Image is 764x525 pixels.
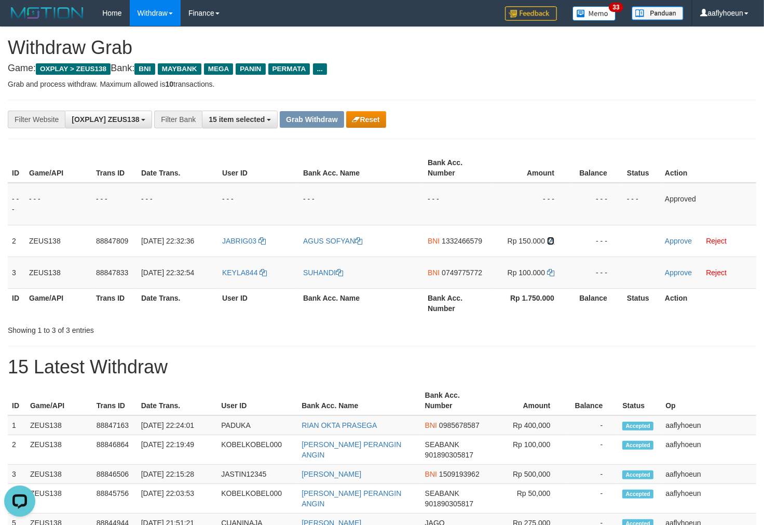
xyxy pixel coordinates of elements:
td: - [566,435,618,465]
th: Balance [566,386,618,415]
span: BNI [425,421,437,429]
td: Rp 400,000 [487,415,566,435]
td: ZEUS138 [26,465,92,484]
img: panduan.png [632,6,684,20]
td: 1 [8,415,26,435]
a: Copy 100000 to clipboard [547,268,554,277]
td: 88846864 [92,435,137,465]
th: ID [8,386,26,415]
td: aaflyhoeun [661,415,756,435]
td: KOBELKOBEL000 [217,435,297,465]
td: - [566,484,618,514]
span: Rp 100.000 [508,268,545,277]
span: ... [313,63,327,75]
td: - - - [424,183,490,225]
th: Status [618,386,661,415]
span: Rp 150.000 [508,237,545,245]
a: KEYLA844 [222,268,267,277]
td: Approved [661,183,756,225]
td: - - - [25,183,92,225]
span: [OXPLAY] ZEUS138 [72,115,139,124]
td: Rp 100,000 [487,435,566,465]
a: Reject [706,237,727,245]
td: - - - [92,183,137,225]
td: [DATE] 22:24:01 [137,415,217,435]
h1: Withdraw Grab [8,37,756,58]
th: Bank Acc. Number [424,153,490,183]
span: Accepted [622,441,653,450]
span: Copy 1509193962 to clipboard [439,470,480,478]
td: PADUKA [217,415,297,435]
button: Reset [346,111,386,128]
h4: Game: Bank: [8,63,756,74]
span: Copy 1332466579 to clipboard [442,237,482,245]
td: - - - [570,183,623,225]
th: User ID [218,288,299,318]
td: [DATE] 22:15:28 [137,465,217,484]
p: Grab and process withdraw. Maximum allowed is transactions. [8,79,756,89]
img: MOTION_logo.png [8,5,87,21]
span: BNI [425,470,437,478]
a: AGUS SOFYAN [303,237,362,245]
a: RIAN OKTA PRASEGA [302,421,377,429]
span: [DATE] 22:32:54 [141,268,194,277]
th: Status [623,153,661,183]
a: [PERSON_NAME] PERANGIN ANGIN [302,489,401,508]
a: [PERSON_NAME] [302,470,361,478]
th: ID [8,288,25,318]
td: ZEUS138 [26,415,92,435]
td: - - - [623,183,661,225]
span: BNI [428,237,440,245]
th: User ID [217,386,297,415]
td: - - - [570,225,623,257]
th: Amount [490,153,570,183]
th: Bank Acc. Number [421,386,487,415]
span: Accepted [622,490,653,499]
a: Approve [665,268,692,277]
th: Bank Acc. Name [299,153,424,183]
th: Bank Acc. Name [299,288,424,318]
th: ID [8,153,25,183]
div: Filter Website [8,111,65,128]
td: KOBELKOBEL000 [217,484,297,514]
th: Trans ID [92,153,137,183]
th: Game/API [25,288,92,318]
a: Approve [665,237,692,245]
div: Filter Bank [154,111,202,128]
th: User ID [218,153,299,183]
strong: 10 [165,80,173,88]
td: aaflyhoeun [661,435,756,465]
a: [PERSON_NAME] PERANGIN ANGIN [302,440,401,459]
td: - - - [490,183,570,225]
span: Copy 0985678587 to clipboard [439,421,480,429]
span: PANIN [236,63,265,75]
td: - - - [570,257,623,288]
td: - [566,415,618,435]
th: Date Trans. [137,153,218,183]
span: Accepted [622,422,653,430]
td: 88845756 [92,484,137,514]
th: Op [661,386,756,415]
td: aaflyhoeun [661,465,756,484]
th: Game/API [26,386,92,415]
td: - - - [8,183,25,225]
span: PERMATA [268,63,310,75]
span: 33 [609,3,623,12]
th: Trans ID [92,386,137,415]
td: ZEUS138 [25,257,92,288]
td: - - - [137,183,218,225]
td: ZEUS138 [26,484,92,514]
td: - - - [218,183,299,225]
td: [DATE] 22:19:49 [137,435,217,465]
td: 3 [8,465,26,484]
td: 2 [8,435,26,465]
a: JABRIG03 [222,237,266,245]
img: Feedback.jpg [505,6,557,21]
td: 88846506 [92,465,137,484]
span: SEABANK [425,489,459,497]
span: 88847833 [96,268,128,277]
th: Action [661,153,756,183]
td: 2 [8,225,25,257]
td: [DATE] 22:03:53 [137,484,217,514]
th: Date Trans. [137,386,217,415]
